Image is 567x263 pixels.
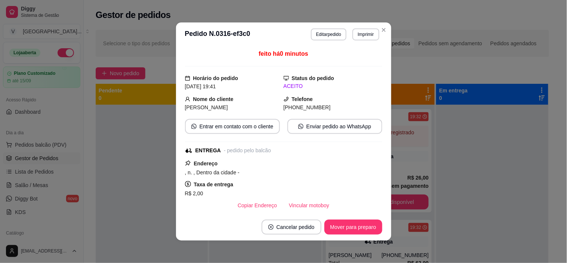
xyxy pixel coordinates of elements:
[194,181,234,187] strong: Taxa de entrega
[284,97,289,102] span: phone
[195,147,221,155] div: ENTREGA
[284,104,331,110] span: [PHONE_NUMBER]
[324,220,382,235] button: Mover para preparo
[194,160,218,166] strong: Endereço
[283,198,335,213] button: Vincular motoboy
[284,82,382,90] div: ACEITO
[287,119,382,134] button: whats-appEnviar pedido ao WhatsApp
[298,124,303,129] span: whats-app
[262,220,321,235] button: close-circleCancelar pedido
[352,28,379,40] button: Imprimir
[193,96,234,102] strong: Nome do cliente
[268,224,274,230] span: close-circle
[284,76,289,81] span: desktop
[185,83,216,89] span: [DATE] 19:41
[185,169,240,175] span: , n. , Dentro da cidade -
[185,104,228,110] span: [PERSON_NAME]
[224,147,271,155] div: - pedido pelo balcão
[185,181,191,187] span: dollar
[185,190,203,196] span: R$ 2,00
[311,28,346,40] button: Editarpedido
[185,76,190,81] span: calendar
[292,75,335,81] strong: Status do pedido
[191,124,197,129] span: whats-app
[259,51,308,57] span: feito há 0 minutos
[378,24,390,36] button: Close
[185,97,190,102] span: user
[185,28,250,40] h3: Pedido N. 0316-ef3c0
[185,119,280,134] button: whats-appEntrar em contato com o cliente
[232,198,283,213] button: Copiar Endereço
[292,96,313,102] strong: Telefone
[185,160,191,166] span: pushpin
[193,75,238,81] strong: Horário do pedido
